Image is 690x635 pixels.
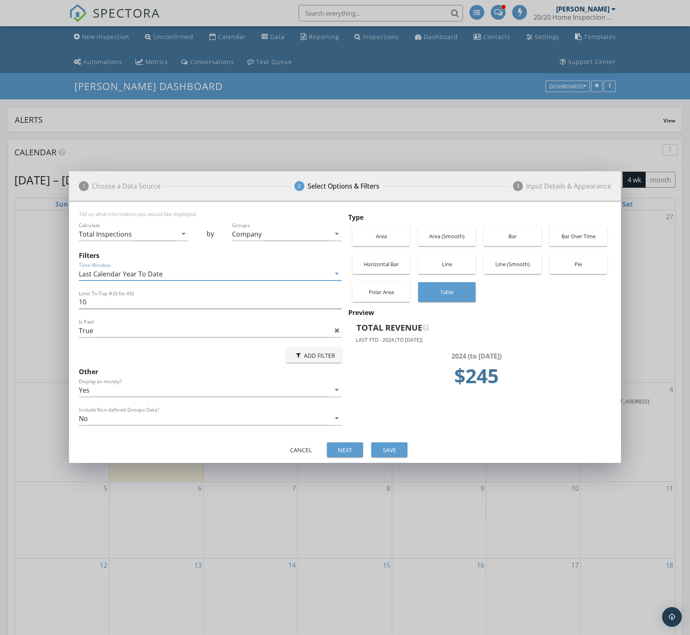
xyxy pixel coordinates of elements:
button: Save [371,442,407,457]
button: Next [327,442,363,457]
div: Table [422,282,471,302]
div: Line (Smooth) [488,254,537,274]
button: Cancel [283,442,319,457]
div: Total Revenue [356,322,589,334]
span: 2 [294,181,304,191]
div: Open Intercom Messenger [662,607,682,627]
div: 2024 (to [DATE]) [359,351,594,361]
td: 245 [359,361,594,396]
i: arrow_drop_down [332,385,342,395]
div: Area (Smooth) [422,226,471,246]
div: Save [378,446,401,454]
div: Choose a Data Source [92,181,161,191]
i: arrow_drop_down [332,413,342,423]
div: Type [348,212,611,222]
i: arrow_drop_down [332,229,342,239]
div: Bar Over Time [554,226,603,246]
i: arrow_drop_down [332,269,342,278]
div: Yes [79,387,90,394]
div: Filters [79,251,342,260]
div: True [79,327,93,334]
input: Limit To Top # (0 for All) [79,295,342,309]
div: Next [333,446,356,454]
div: Polar Area [356,282,406,302]
div: Horizontal Bar [356,254,406,274]
div: Bar [488,226,537,246]
div: Pie [554,254,603,274]
div: by [189,221,232,249]
div: Line [422,254,471,274]
div: Other [79,367,342,377]
span: 3 [513,181,523,191]
div: Company [232,230,262,238]
span: 1 [79,181,89,191]
div: Tell us what information you would like displayed. [79,211,342,221]
button: Add Filter [286,348,342,363]
div: Total Inspections [79,230,132,238]
div: Area [356,226,406,246]
div: Add Filter [293,351,335,360]
div: Input Details & Appearance [526,181,611,191]
div: Last Calendar Year To Date [79,270,163,278]
div: Select Options & Filters [308,181,379,191]
div: Preview [348,308,611,317]
div: Cancel [289,446,312,454]
div: No [79,415,88,422]
i: arrow_drop_down [179,229,189,239]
